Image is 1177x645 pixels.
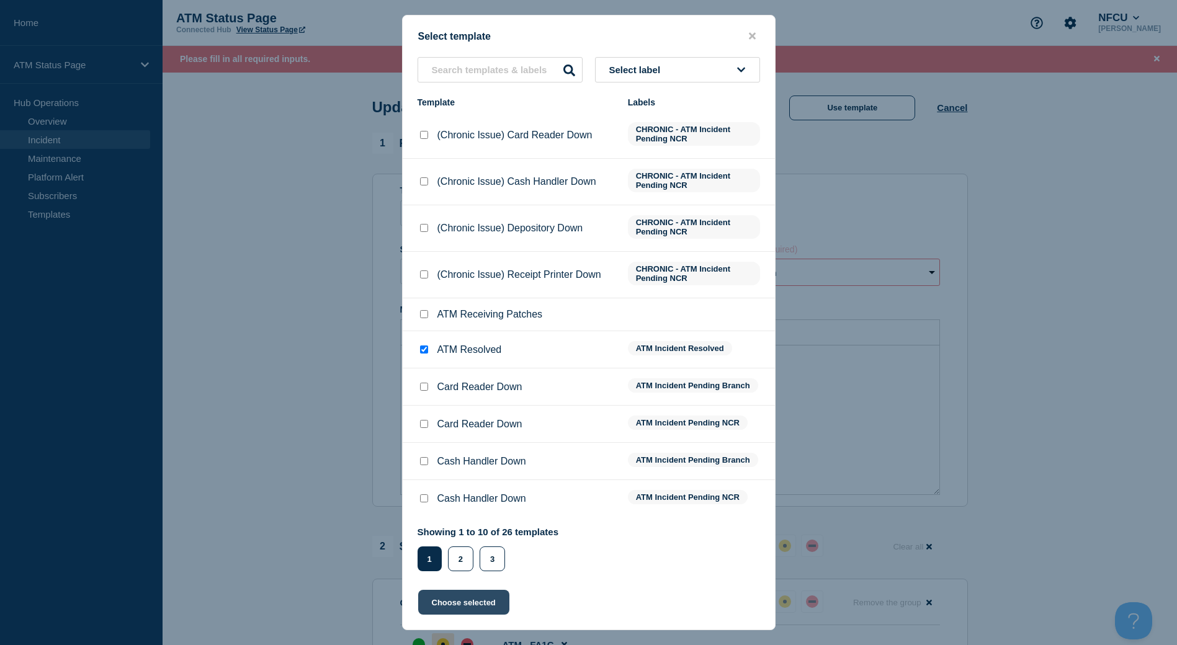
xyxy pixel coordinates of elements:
[437,176,596,187] p: (Chronic Issue) Cash Handler Down
[628,169,760,192] span: CHRONIC - ATM Incident Pending NCR
[418,590,509,615] button: Choose selected
[420,383,428,391] input: Card Reader Down checkbox
[609,64,666,75] span: Select label
[437,456,526,467] p: Cash Handler Down
[418,546,442,571] button: 1
[437,344,502,355] p: ATM Resolved
[420,270,428,278] input: (Chronic Issue) Receipt Printer Down checkbox
[437,419,522,430] p: Card Reader Down
[628,341,732,355] span: ATM Incident Resolved
[420,177,428,185] input: (Chronic Issue) Cash Handler Down checkbox
[437,223,583,234] p: (Chronic Issue) Depository Down
[420,494,428,502] input: Cash Handler Down checkbox
[420,420,428,428] input: Card Reader Down checkbox
[628,453,758,467] span: ATM Incident Pending Branch
[628,378,758,393] span: ATM Incident Pending Branch
[418,527,559,537] p: Showing 1 to 10 of 26 templates
[628,490,748,504] span: ATM Incident Pending NCR
[437,493,526,504] p: Cash Handler Down
[448,546,473,571] button: 2
[420,310,428,318] input: ATM Receiving Patches checkbox
[437,130,593,141] p: (Chronic Issue) Card Reader Down
[418,57,583,82] input: Search templates & labels
[437,309,543,320] p: ATM Receiving Patches
[420,131,428,139] input: (Chronic Issue) Card Reader Down checkbox
[403,30,775,42] div: Select template
[480,546,505,571] button: 3
[437,381,522,393] p: Card Reader Down
[628,416,748,430] span: ATM Incident Pending NCR
[745,30,759,42] button: close button
[595,57,760,82] button: Select label
[418,97,615,107] div: Template
[437,269,601,280] p: (Chronic Issue) Receipt Printer Down
[420,457,428,465] input: Cash Handler Down checkbox
[420,345,428,354] input: ATM Resolved checkbox
[628,262,760,285] span: CHRONIC - ATM Incident Pending NCR
[628,97,760,107] div: Labels
[628,215,760,239] span: CHRONIC - ATM Incident Pending NCR
[420,224,428,232] input: (Chronic Issue) Depository Down checkbox
[628,122,760,146] span: CHRONIC - ATM Incident Pending NCR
